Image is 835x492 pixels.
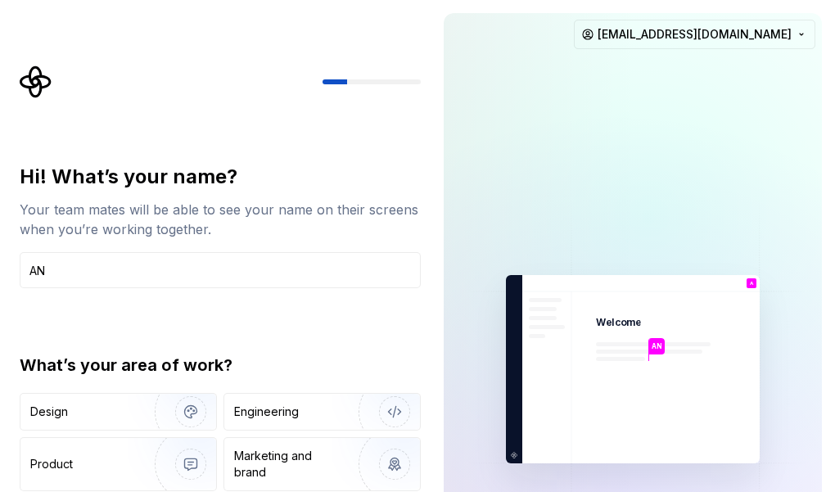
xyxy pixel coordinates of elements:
[598,26,792,43] span: [EMAIL_ADDRESS][DOMAIN_NAME]
[20,164,421,190] div: Hi! What’s your name?
[234,404,299,420] div: Engineering
[30,404,68,420] div: Design
[652,341,661,351] p: AN
[574,20,815,49] button: [EMAIL_ADDRESS][DOMAIN_NAME]
[750,281,754,286] p: A
[20,354,421,377] div: What’s your area of work?
[234,448,345,481] div: Marketing and brand
[20,252,421,288] input: Han Solo
[30,456,73,472] div: Product
[596,316,641,329] p: Welcome
[20,200,421,239] div: Your team mates will be able to see your name on their screens when you’re working together.
[20,65,52,98] svg: Supernova Logo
